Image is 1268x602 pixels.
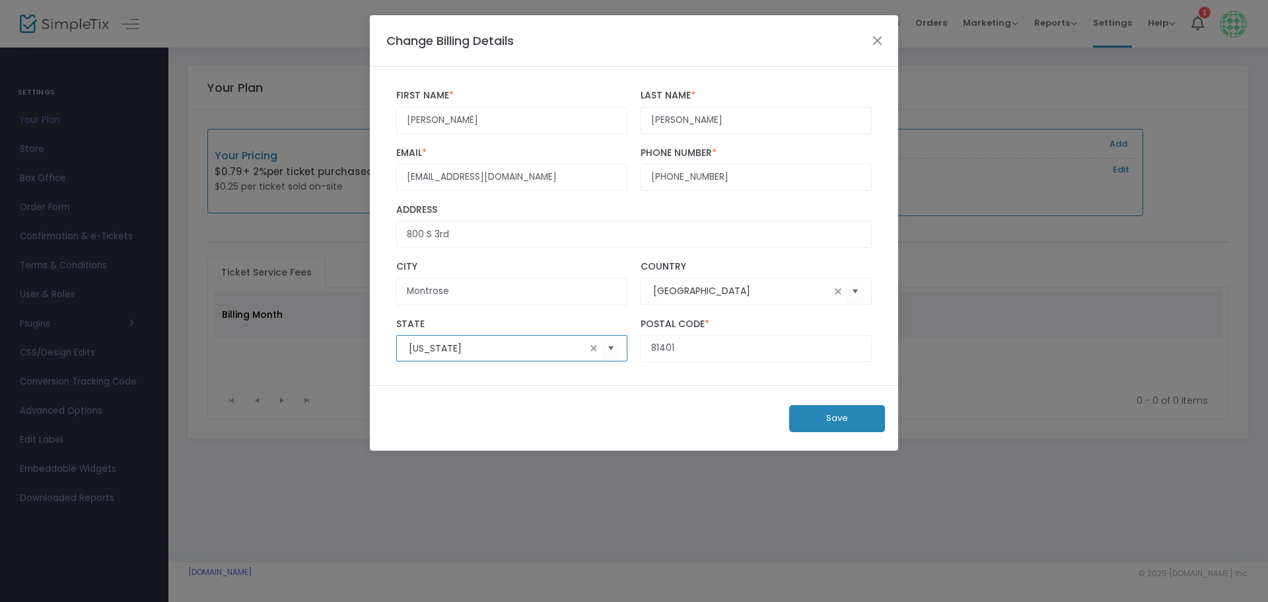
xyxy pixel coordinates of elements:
[386,32,514,50] h4: Change Billing Details
[641,164,872,191] input: Phone Number
[846,278,864,305] button: Select
[396,204,872,216] label: Address
[869,32,886,49] button: Close
[396,164,627,191] input: Email
[409,342,586,356] input: Select State
[586,340,602,356] span: clear
[396,319,627,330] label: State
[641,319,872,330] label: Postal Code
[641,90,872,102] label: Last Name
[396,107,627,134] input: First Name
[641,107,872,134] input: Last Name
[641,147,872,159] label: Phone Number
[641,261,872,273] label: Country
[396,278,627,305] input: City
[653,284,830,298] input: Select Country
[396,147,627,159] label: Email
[789,405,885,432] button: Save
[396,221,872,248] input: Billing Address
[830,283,846,299] span: clear
[602,335,620,362] button: Select
[396,261,627,273] label: City
[396,90,627,102] label: First Name
[641,335,872,362] input: Postal Code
